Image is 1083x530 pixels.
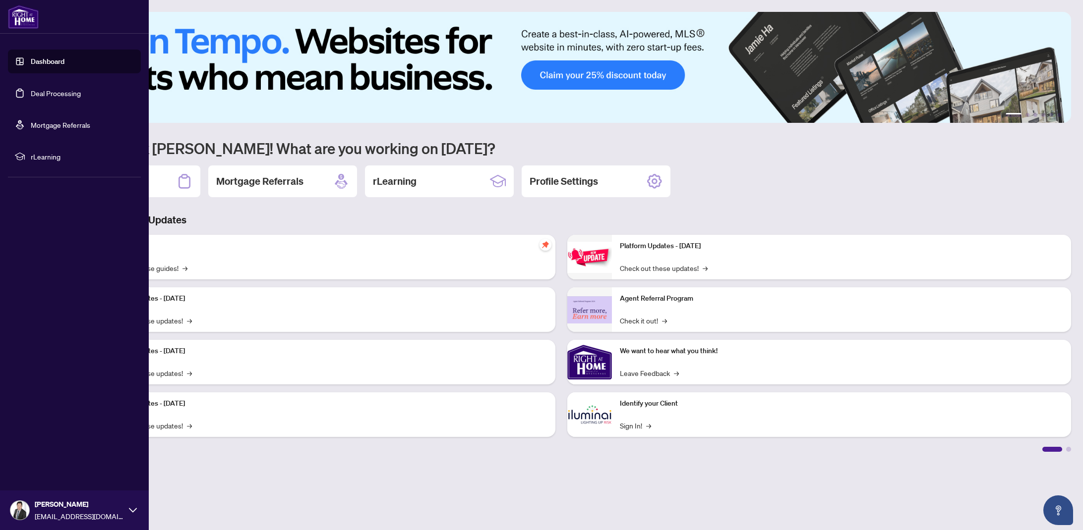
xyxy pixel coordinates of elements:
button: 1 [1006,113,1022,117]
h1: Welcome back [PERSON_NAME]! What are you working on [DATE]? [52,139,1071,158]
span: rLearning [31,151,134,162]
span: → [187,368,192,378]
img: Profile Icon [10,501,29,520]
span: [PERSON_NAME] [35,499,124,510]
span: pushpin [540,239,551,251]
a: Sign In!→ [620,420,651,431]
img: Platform Updates - June 23, 2025 [567,242,612,273]
p: Platform Updates - [DATE] [104,346,547,357]
p: Self-Help [104,241,547,252]
p: Platform Updates - [DATE] [104,293,547,304]
a: Check it out!→ [620,315,667,326]
span: → [674,368,679,378]
h2: Profile Settings [530,174,598,188]
span: → [662,315,667,326]
img: Identify your Client [567,392,612,437]
p: We want to hear what you think! [620,346,1063,357]
span: → [182,263,187,273]
button: 6 [1057,113,1061,117]
p: Platform Updates - [DATE] [104,398,547,409]
button: Open asap [1043,495,1073,525]
span: [EMAIL_ADDRESS][DOMAIN_NAME] [35,511,124,522]
img: We want to hear what you think! [567,340,612,384]
h3: Brokerage & Industry Updates [52,213,1071,227]
button: 4 [1041,113,1045,117]
button: 2 [1025,113,1029,117]
img: Agent Referral Program [567,296,612,323]
button: 5 [1049,113,1053,117]
a: Leave Feedback→ [620,368,679,378]
p: Identify your Client [620,398,1063,409]
a: Mortgage Referrals [31,120,90,129]
img: logo [8,5,39,29]
a: Deal Processing [31,89,81,98]
span: → [187,315,192,326]
h2: Mortgage Referrals [216,174,303,188]
a: Dashboard [31,57,64,66]
span: → [646,420,651,431]
img: Slide 0 [52,12,1071,123]
a: Check out these updates!→ [620,263,708,273]
p: Platform Updates - [DATE] [620,241,1063,252]
h2: rLearning [373,174,417,188]
span: → [703,263,708,273]
span: → [187,420,192,431]
p: Agent Referral Program [620,293,1063,304]
button: 3 [1033,113,1037,117]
